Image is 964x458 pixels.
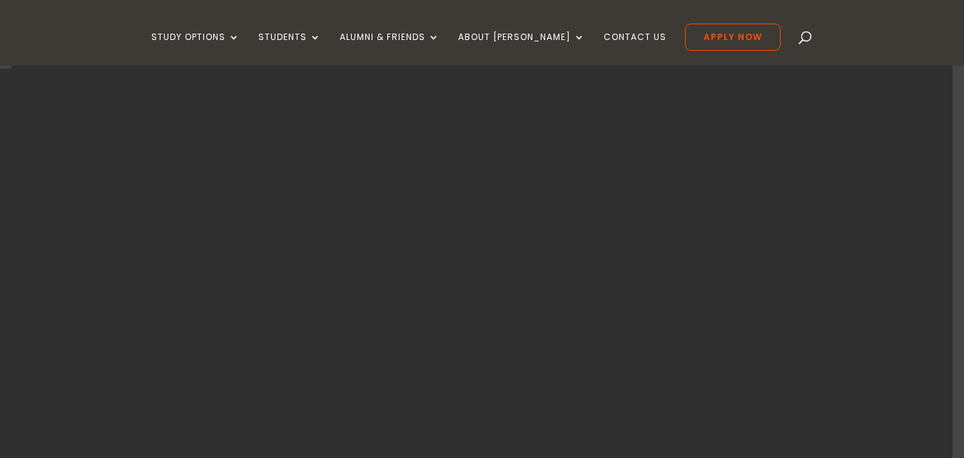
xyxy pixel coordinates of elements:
[685,24,781,51] a: Apply Now
[340,32,440,66] a: Alumni & Friends
[604,32,666,66] a: Contact Us
[258,32,321,66] a: Students
[151,32,240,66] a: Study Options
[458,32,585,66] a: About [PERSON_NAME]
